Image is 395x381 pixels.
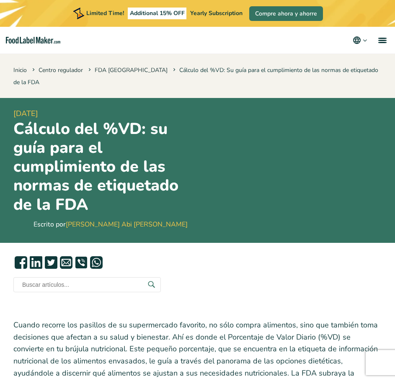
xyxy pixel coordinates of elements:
[86,9,124,17] span: Limited Time!
[13,119,194,214] h1: Cálculo del %VD: su guía para el cumplimiento de las normas de etiquetado de la FDA
[249,6,323,21] a: Compre ahora y ahorre
[95,66,168,74] a: FDA [GEOGRAPHIC_DATA]
[34,219,188,229] div: Escrito por
[13,216,30,233] img: Maria Abi Hanna - Etiquetadora de alimentos
[13,66,378,86] span: Cálculo del %VD: Su guía para el cumplimiento de las normas de etiquetado de la FDA
[13,108,194,119] span: [DATE]
[190,9,243,17] span: Yearly Subscription
[13,277,161,292] input: Buscar artículos...
[13,66,27,74] a: Inicio
[66,220,188,229] a: [PERSON_NAME] Abi [PERSON_NAME]
[39,66,83,74] a: Centro regulador
[368,27,395,54] a: menu
[128,8,187,19] span: Additional 15% OFF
